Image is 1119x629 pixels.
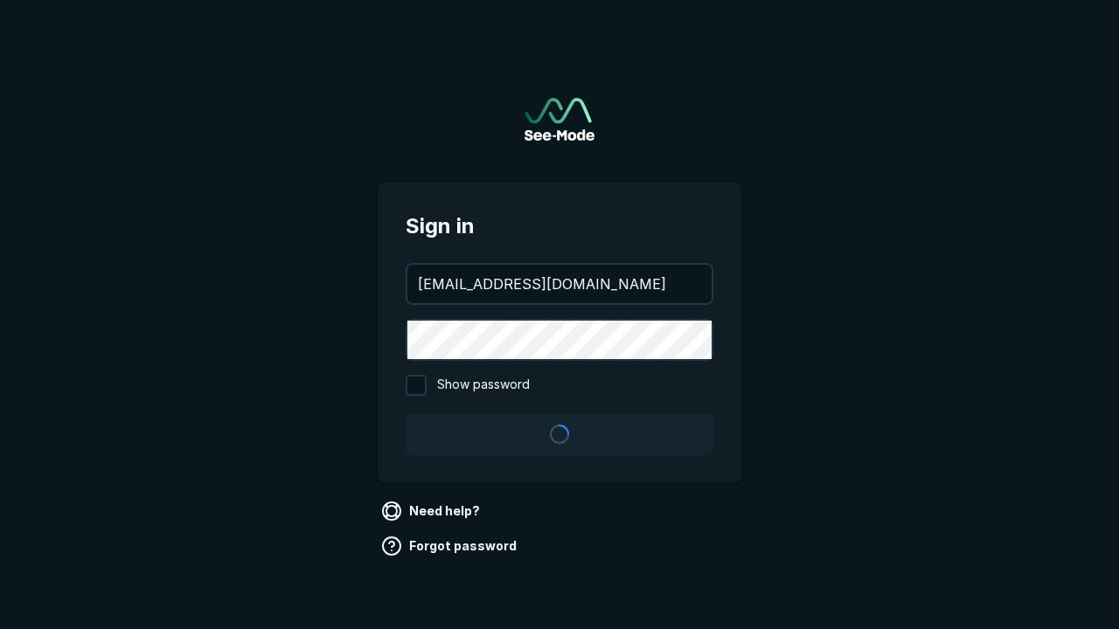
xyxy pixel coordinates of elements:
a: Forgot password [378,532,524,560]
a: Need help? [378,497,487,525]
input: your@email.com [407,265,712,303]
img: See-Mode Logo [525,98,594,141]
a: Go to sign in [525,98,594,141]
span: Sign in [406,211,713,242]
span: Show password [437,375,530,396]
